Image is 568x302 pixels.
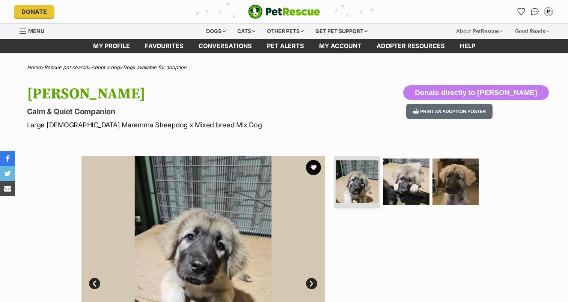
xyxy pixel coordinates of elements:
a: My account [312,39,369,53]
div: Cats [232,24,261,39]
img: logo-e224e6f780fb5917bec1dbf3a21bbac754714ae5b6737aabdf751b685950b380.svg [248,5,320,19]
div: About PetRescue [451,24,508,39]
ul: Account quick links [515,6,554,18]
div: > > > [8,65,560,70]
p: Calm & Quiet Companion [27,106,345,117]
div: Good Reads [510,24,554,39]
img: Photo of Osa [432,159,479,205]
img: chat-41dd97257d64d25036548639549fe6c8038ab92f7586957e7f3b1b290dea8141.svg [531,8,539,15]
a: Donate [14,5,54,18]
a: Conversations [529,6,541,18]
button: favourite [306,160,321,175]
div: Other pets [262,24,309,39]
a: Home [27,64,41,70]
a: Help [452,39,483,53]
a: Next [306,278,317,289]
a: PetRescue [248,5,320,19]
a: Adopt a dog [91,64,120,70]
h1: [PERSON_NAME] [27,85,345,103]
button: My account [542,6,554,18]
div: Get pet support [310,24,373,39]
button: Donate directly to [PERSON_NAME] [403,85,548,100]
a: Menu [20,24,50,37]
button: Print an adoption poster [406,104,493,119]
a: conversations [191,39,259,53]
a: Adopter resources [369,39,452,53]
a: My profile [86,39,137,53]
p: Large [DEMOGRAPHIC_DATA] Maremma Sheepdog x Mixed breed Mix Dog [27,120,345,130]
div: Dogs [201,24,231,39]
a: Rescue pet search [44,64,88,70]
a: Dogs available for adoption [123,64,187,70]
img: Photo of Osa [336,160,378,203]
span: Menu [28,28,44,34]
div: P [545,8,552,15]
a: Favourites [137,39,191,53]
img: Photo of Osa [383,159,429,205]
a: Pet alerts [259,39,312,53]
a: Prev [89,278,100,289]
a: Favourites [515,6,527,18]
